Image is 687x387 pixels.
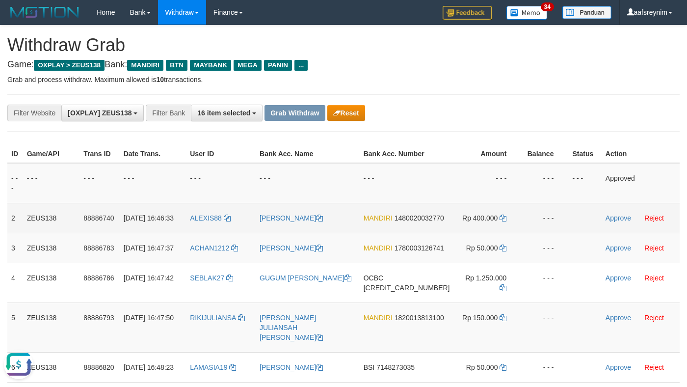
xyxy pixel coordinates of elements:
span: 88886820 [83,363,114,371]
td: ZEUS138 [23,263,80,303]
span: [DATE] 16:47:50 [124,314,174,322]
span: MANDIRI [364,244,393,252]
span: Rp 400.000 [462,214,498,222]
a: [PERSON_NAME] [260,214,323,222]
span: Rp 50.000 [466,363,498,371]
span: 34 [541,2,554,11]
td: - - - [521,163,568,203]
th: Trans ID [79,145,119,163]
a: Approve [606,274,631,282]
a: Copy 50000 to clipboard [500,363,506,371]
span: [DATE] 16:47:42 [124,274,174,282]
span: PANIN [264,60,292,71]
td: ZEUS138 [23,352,80,382]
td: - - - [521,233,568,263]
a: Approve [606,244,631,252]
th: Action [602,145,680,163]
img: Button%20Memo.svg [506,6,548,20]
a: [PERSON_NAME] [260,363,323,371]
span: MAYBANK [190,60,231,71]
span: 88886786 [83,274,114,282]
span: 88886740 [83,214,114,222]
img: Feedback.jpg [443,6,492,20]
a: Reject [644,244,664,252]
td: - - - [521,303,568,352]
td: - - - [23,163,80,203]
span: BSI [364,363,375,371]
span: OXPLAY > ZEUS138 [34,60,105,71]
div: Filter Website [7,105,61,121]
span: [DATE] 16:47:37 [124,244,174,252]
td: - - - [521,352,568,382]
a: Approve [606,363,631,371]
a: [PERSON_NAME] JULIANSAH [PERSON_NAME] [260,314,323,341]
td: 2 [7,203,23,233]
td: - - - [521,263,568,303]
td: ZEUS138 [23,303,80,352]
span: Copy 1480020032770 to clipboard [395,214,444,222]
span: RIKIJULIANSA [190,314,236,322]
a: Copy 1250000 to clipboard [500,284,506,292]
th: Game/API [23,145,80,163]
h4: Game: Bank: [7,60,680,70]
td: - - - [186,163,256,203]
button: [OXPLAY] ZEUS138 [61,105,144,121]
span: ACHAN1212 [190,244,229,252]
a: ACHAN1212 [190,244,238,252]
span: 88886783 [83,244,114,252]
span: ... [294,60,308,71]
span: [DATE] 16:48:23 [124,363,174,371]
a: RIKIJULIANSA [190,314,244,322]
a: [PERSON_NAME] [260,244,323,252]
a: SEBLAK27 [190,274,233,282]
th: User ID [186,145,256,163]
span: [OXPLAY] ZEUS138 [68,109,132,117]
a: GUGUM [PERSON_NAME] [260,274,351,282]
button: 16 item selected [191,105,263,121]
a: Reject [644,214,664,222]
th: Status [568,145,601,163]
span: Rp 50.000 [466,244,498,252]
th: Balance [521,145,568,163]
td: - - - [568,163,601,203]
span: 88886793 [83,314,114,322]
td: - - - [7,163,23,203]
span: OCBC [364,274,383,282]
a: LAMASIA19 [190,363,236,371]
td: ZEUS138 [23,233,80,263]
span: Copy 1780003126741 to clipboard [395,244,444,252]
button: Reset [327,105,365,121]
a: Copy 150000 to clipboard [500,314,506,322]
h1: Withdraw Grab [7,35,680,55]
span: [DATE] 16:46:33 [124,214,174,222]
th: Bank Acc. Number [360,145,454,163]
span: MANDIRI [364,314,393,322]
th: Date Trans. [120,145,186,163]
span: SEBLAK27 [190,274,224,282]
a: Copy 400000 to clipboard [500,214,506,222]
td: - - - [256,163,360,203]
td: - - - [79,163,119,203]
span: Copy 693817527163 to clipboard [364,284,450,292]
button: Open LiveChat chat widget [4,4,33,33]
div: Filter Bank [146,105,191,121]
span: BTN [166,60,187,71]
span: Rp 1.250.000 [465,274,506,282]
a: ALEXIS88 [190,214,231,222]
span: Copy 7148273035 to clipboard [376,363,415,371]
td: - - - [521,203,568,233]
td: 5 [7,303,23,352]
th: ID [7,145,23,163]
span: MANDIRI [127,60,163,71]
a: Copy 50000 to clipboard [500,244,506,252]
span: Rp 150.000 [462,314,498,322]
td: - - - [360,163,454,203]
img: MOTION_logo.png [7,5,82,20]
a: Reject [644,274,664,282]
button: Grab Withdraw [264,105,325,121]
p: Grab and process withdraw. Maximum allowed is transactions. [7,75,680,84]
strong: 10 [156,76,164,83]
img: panduan.png [562,6,611,19]
td: - - - [453,163,521,203]
span: LAMASIA19 [190,363,227,371]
